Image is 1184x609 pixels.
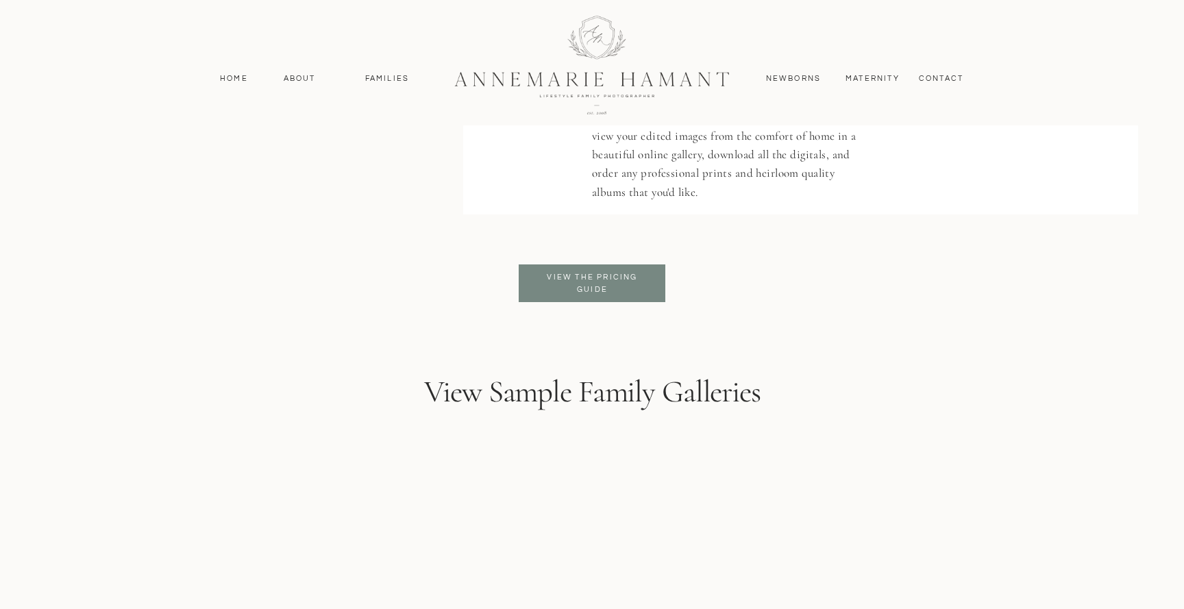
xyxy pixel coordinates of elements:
a: Home [214,73,254,85]
a: Families [356,73,418,85]
a: Newborns [761,73,826,85]
a: contact [911,73,971,85]
a: View the pricing guide [536,271,648,296]
a: About [280,73,319,85]
h3: View Sample Family Galleries [345,373,839,417]
a: MAternity [846,73,898,85]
